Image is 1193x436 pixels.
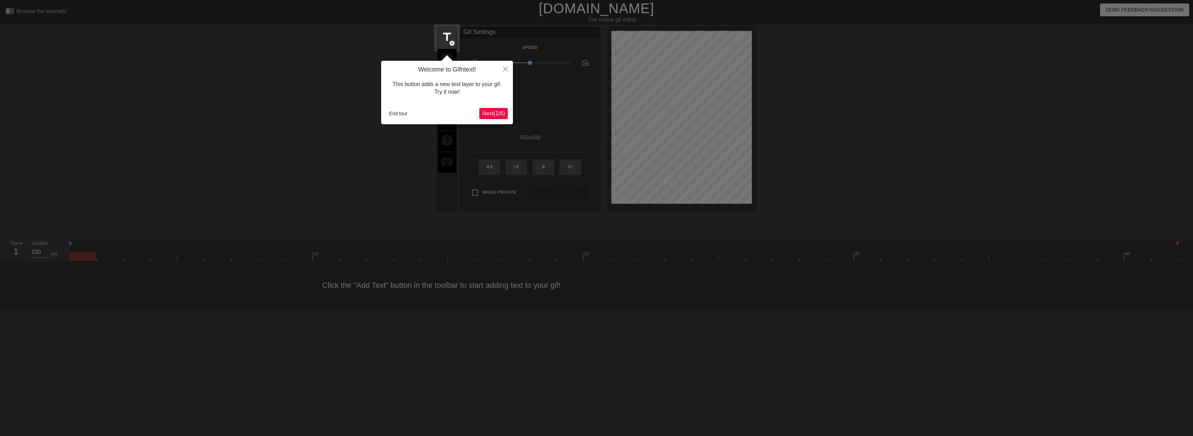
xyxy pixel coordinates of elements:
[386,108,410,119] button: End tour
[386,74,508,103] div: This button adds a new text layer to your gif. Try it now!
[386,66,508,74] h4: Welcome to Gifntext!
[479,108,508,119] button: Next
[482,110,505,116] span: Next ( 1 / 6 )
[498,61,513,77] button: Close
